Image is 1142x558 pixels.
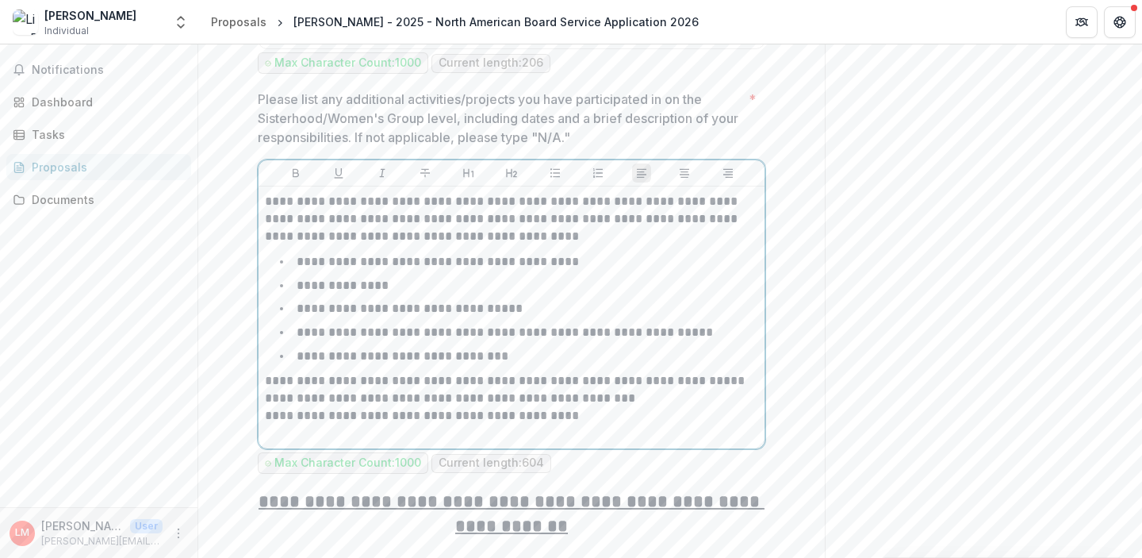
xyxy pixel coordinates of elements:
[32,94,178,110] div: Dashboard
[44,24,89,38] span: Individual
[632,164,651,183] button: Align Left
[130,519,163,533] p: User
[41,518,124,534] p: [PERSON_NAME]
[6,187,191,213] a: Documents
[286,164,305,183] button: Bold
[211,13,266,30] div: Proposals
[32,159,178,175] div: Proposals
[1066,6,1098,38] button: Partners
[274,56,421,70] p: Max Character Count: 1000
[274,456,421,470] p: Max Character Count: 1000
[32,63,185,77] span: Notifications
[205,10,273,33] a: Proposals
[416,164,435,183] button: Strike
[6,57,191,83] button: Notifications
[6,89,191,115] a: Dashboard
[15,528,29,538] div: Lisa Miller
[6,121,191,148] a: Tasks
[32,126,178,143] div: Tasks
[13,10,38,35] img: Lisa E Miller
[6,154,191,180] a: Proposals
[32,191,178,208] div: Documents
[258,90,742,147] p: Please list any additional activities/projects you have participated in on the Sisterhood/Women's...
[719,164,738,183] button: Align Right
[293,13,699,30] div: [PERSON_NAME] - 2025 - North American Board Service Application 2026
[44,7,136,24] div: [PERSON_NAME]
[546,164,565,183] button: Bullet List
[329,164,348,183] button: Underline
[675,164,694,183] button: Align Center
[373,164,392,183] button: Italicize
[459,164,478,183] button: Heading 1
[169,524,188,543] button: More
[205,10,705,33] nav: breadcrumb
[439,456,544,470] p: Current length: 604
[502,164,521,183] button: Heading 2
[170,6,192,38] button: Open entity switcher
[439,56,543,70] p: Current length: 206
[588,164,607,183] button: Ordered List
[1104,6,1136,38] button: Get Help
[41,534,163,548] p: [PERSON_NAME][EMAIL_ADDRESS][DOMAIN_NAME]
